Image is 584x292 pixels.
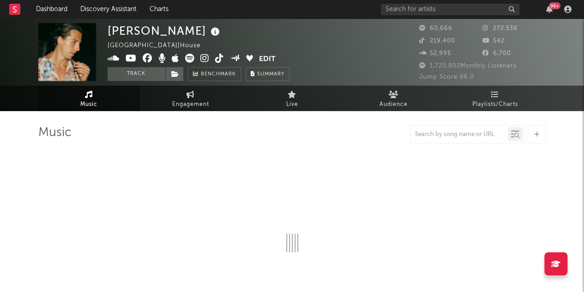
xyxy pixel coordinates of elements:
[419,50,451,56] span: 52,995
[482,38,505,44] span: 542
[343,86,445,111] a: Audience
[241,86,343,111] a: Live
[381,4,519,15] input: Search for artists
[482,50,511,56] span: 6,700
[246,67,289,81] button: Summary
[419,74,474,80] span: Jump Score: 86.0
[379,99,408,110] span: Audience
[108,40,211,51] div: [GEOGRAPHIC_DATA] | House
[410,131,508,138] input: Search by song name or URL
[419,38,455,44] span: 219,400
[108,67,165,81] button: Track
[259,54,276,65] button: Edit
[257,72,284,77] span: Summary
[108,23,222,38] div: [PERSON_NAME]
[38,86,140,111] a: Music
[140,86,241,111] a: Engagement
[201,69,236,80] span: Benchmark
[445,86,546,111] a: Playlists/Charts
[472,99,518,110] span: Playlists/Charts
[419,25,452,31] span: 60,666
[419,63,517,69] span: 1,720,802 Monthly Listeners
[482,25,518,31] span: 272,538
[80,99,97,110] span: Music
[172,99,209,110] span: Engagement
[546,6,553,13] button: 99+
[549,2,560,9] div: 99 +
[188,67,241,81] a: Benchmark
[286,99,298,110] span: Live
